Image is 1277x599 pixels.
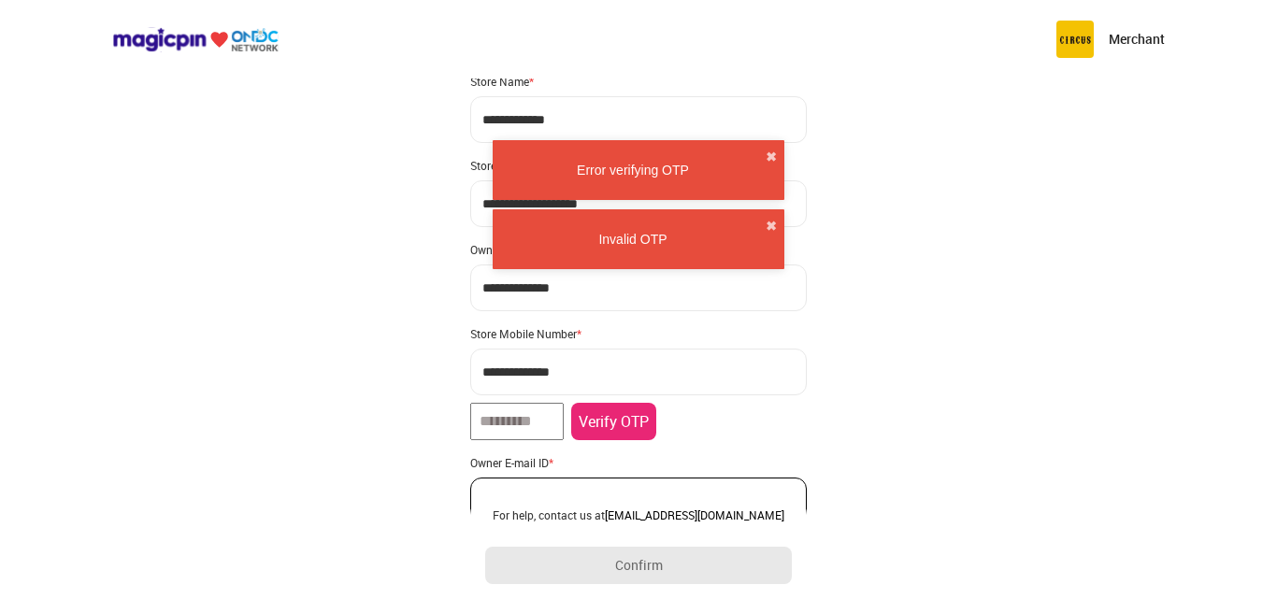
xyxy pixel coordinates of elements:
[470,74,807,89] div: Store Name
[500,161,766,179] div: Error verifying OTP
[766,148,777,166] button: close
[470,158,807,173] div: Store Address
[766,217,777,235] button: close
[1056,21,1094,58] img: circus.b677b59b.png
[485,547,792,584] button: Confirm
[605,507,784,522] a: [EMAIL_ADDRESS][DOMAIN_NAME]
[485,507,792,522] div: For help, contact us at
[571,403,656,440] button: Verify OTP
[470,326,807,341] div: Store Mobile Number
[470,455,807,470] div: Owner E-mail ID
[470,242,807,257] div: Owner Mobile Number
[500,230,766,249] div: Invalid OTP
[1109,30,1165,49] p: Merchant
[112,27,279,52] img: ondc-logo-new-small.8a59708e.svg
